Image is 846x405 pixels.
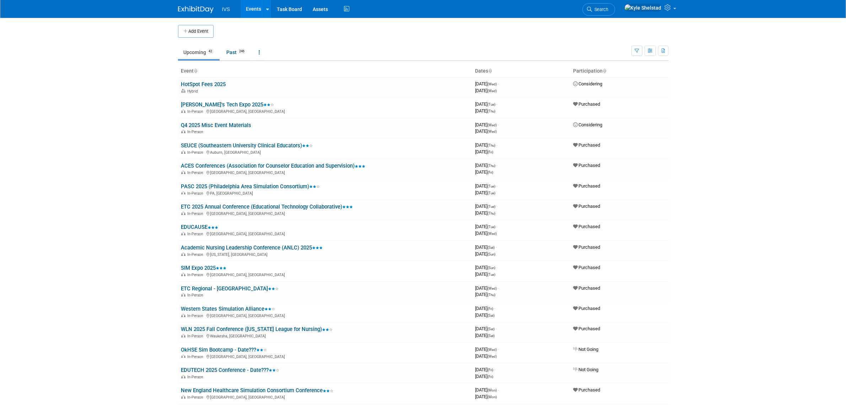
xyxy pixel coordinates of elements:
[496,204,497,209] span: -
[487,354,497,358] span: (Wed)
[181,109,185,113] img: In-Person Event
[187,375,205,379] span: In-Person
[498,285,499,291] span: -
[181,169,469,175] div: [GEOGRAPHIC_DATA], [GEOGRAPHIC_DATA]
[237,49,247,54] span: 246
[475,149,493,154] span: [DATE]
[475,81,499,86] span: [DATE]
[475,169,493,175] span: [DATE]
[181,211,185,215] img: In-Person Event
[475,101,497,107] span: [DATE]
[487,164,495,168] span: (Thu)
[475,353,497,359] span: [DATE]
[496,244,497,250] span: -
[181,394,469,400] div: [GEOGRAPHIC_DATA], [GEOGRAPHIC_DATA]
[181,251,469,257] div: [US_STATE], [GEOGRAPHIC_DATA]
[221,46,252,59] a: Past246
[187,334,205,338] span: In-Person
[181,375,185,378] img: In-Person Event
[573,387,600,393] span: Purchased
[181,387,333,394] a: New England Healthcare Simulation Consortium Conference
[181,367,279,373] a: EDUTECH 2025 Conference - Date???
[496,183,497,189] span: -
[573,285,600,291] span: Purchased
[487,273,495,277] span: (Tue)
[181,312,469,318] div: [GEOGRAPHIC_DATA], [GEOGRAPHIC_DATA]
[487,314,495,317] span: (Sat)
[475,122,499,127] span: [DATE]
[487,211,495,215] span: (Thu)
[496,142,497,148] span: -
[487,150,493,154] span: (Fri)
[187,109,205,114] span: In-Person
[487,225,495,229] span: (Tue)
[573,265,600,270] span: Purchased
[181,163,365,169] a: ACES Conferences (Association for Counselor Education and Supervision)
[181,204,353,210] a: ETC 2025 Annual Conference (Educational Technology Collaborative)
[181,326,333,332] a: WLN 2025 Fall Conference ([US_STATE] League for Nursing)
[573,306,600,311] span: Purchased
[181,183,320,190] a: PASC 2025 (Philadelphia Area Simulation Consortium)
[187,211,205,216] span: In-Person
[494,367,495,372] span: -
[570,65,668,77] th: Participation
[475,128,497,134] span: [DATE]
[475,306,495,311] span: [DATE]
[496,163,497,168] span: -
[181,122,251,128] a: Q4 2025 Misc Event Materials
[181,108,469,114] div: [GEOGRAPHIC_DATA], [GEOGRAPHIC_DATA]
[487,82,497,86] span: (Wed)
[206,49,214,54] span: 42
[222,6,230,12] span: IVS
[573,122,602,127] span: Considering
[181,244,323,251] a: Academic Nursing Leadership Conference (ANLC) 2025
[487,388,497,392] span: (Mon)
[488,68,492,74] a: Sort by Start Date
[475,387,499,393] span: [DATE]
[475,142,497,148] span: [DATE]
[573,367,598,372] span: Not Going
[181,142,313,149] a: SEUCE (Southeastern University Clinical Educators)
[178,25,214,38] button: Add Event
[178,6,214,13] img: ExhibitDay
[181,314,185,317] img: In-Person Event
[487,205,495,209] span: (Tue)
[496,224,497,229] span: -
[487,348,497,352] span: (Wed)
[187,354,205,359] span: In-Person
[487,184,495,188] span: (Tue)
[475,244,497,250] span: [DATE]
[487,109,495,113] span: (Thu)
[487,102,495,106] span: (Tue)
[573,163,600,168] span: Purchased
[181,395,185,399] img: In-Person Event
[475,394,497,399] span: [DATE]
[187,395,205,400] span: In-Person
[582,3,615,16] a: Search
[475,231,497,236] span: [DATE]
[475,265,497,270] span: [DATE]
[472,65,570,77] th: Dates
[181,252,185,256] img: In-Person Event
[475,312,495,318] span: [DATE]
[496,326,497,331] span: -
[181,190,469,196] div: PA, [GEOGRAPHIC_DATA]
[181,273,185,276] img: In-Person Event
[181,293,185,296] img: In-Person Event
[187,150,205,155] span: In-Person
[181,170,185,174] img: In-Person Event
[498,81,499,86] span: -
[487,334,495,338] span: (Sat)
[181,81,226,88] a: HotSpot Fees 2025
[475,108,495,114] span: [DATE]
[498,347,499,352] span: -
[181,354,185,358] img: In-Person Event
[487,246,495,249] span: (Sat)
[181,333,469,338] div: Waukesha, [GEOGRAPHIC_DATA]
[181,224,218,230] a: EDUCAUSE
[475,285,499,291] span: [DATE]
[573,326,600,331] span: Purchased
[187,252,205,257] span: In-Person
[475,367,495,372] span: [DATE]
[573,81,602,86] span: Considering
